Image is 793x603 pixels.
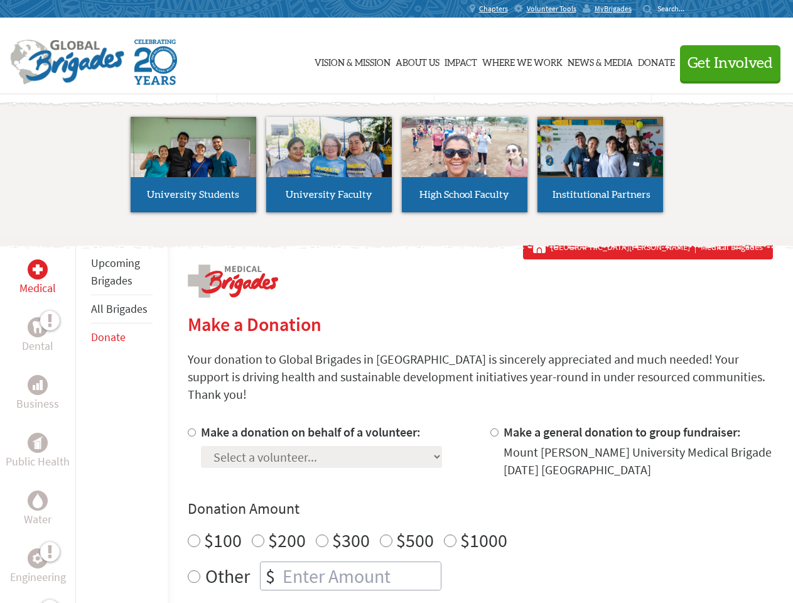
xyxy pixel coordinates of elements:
div: $ [261,562,280,590]
a: EngineeringEngineering [10,548,66,586]
label: Make a general donation to group fundraiser: [504,424,741,440]
li: All Brigades [91,295,153,323]
div: Medical [28,259,48,280]
a: Vision & Mission [315,30,391,92]
img: menu_brigades_submenu_1.jpg [131,117,256,200]
img: menu_brigades_submenu_4.jpg [537,117,663,200]
li: Donate [91,323,153,351]
span: University Students [147,190,239,200]
a: All Brigades [91,301,148,316]
p: Your donation to Global Brigades in [GEOGRAPHIC_DATA] is sincerely appreciated and much needed! Y... [188,350,773,403]
div: Mount [PERSON_NAME] University Medical Brigade [DATE] [GEOGRAPHIC_DATA] [504,443,773,479]
p: Business [16,395,59,413]
a: Institutional Partners [537,117,663,212]
p: Engineering [10,568,66,586]
img: Public Health [33,437,43,449]
a: Impact [445,30,477,92]
a: Upcoming Brigades [91,256,140,288]
div: Public Health [28,433,48,453]
li: Upcoming Brigades [91,249,153,295]
img: menu_brigades_submenu_2.jpg [266,117,392,201]
a: BusinessBusiness [16,375,59,413]
p: Public Health [6,453,70,470]
img: Dental [33,321,43,333]
input: Enter Amount [280,562,441,590]
div: Engineering [28,548,48,568]
a: Donate [91,330,126,344]
span: High School Faculty [419,190,509,200]
span: Get Involved [688,56,773,71]
img: Business [33,380,43,390]
img: Global Brigades Logo [10,40,124,85]
a: About Us [396,30,440,92]
div: Dental [28,317,48,337]
img: menu_brigades_submenu_3.jpg [402,117,527,178]
a: University Students [131,117,256,212]
a: Donate [638,30,675,92]
label: $500 [396,528,434,552]
span: MyBrigades [595,4,632,14]
img: logo-medical.png [188,264,278,298]
label: $100 [204,528,242,552]
p: Dental [22,337,53,355]
a: WaterWater [24,491,51,528]
label: Make a donation on behalf of a volunteer: [201,424,421,440]
div: Business [28,375,48,395]
p: Medical [19,280,56,297]
span: Institutional Partners [553,190,650,200]
a: High School Faculty [402,117,527,212]
a: MedicalMedical [19,259,56,297]
h2: Make a Donation [188,313,773,335]
img: Water [33,493,43,508]
div: Water [28,491,48,511]
img: Engineering [33,553,43,563]
span: Chapters [479,4,508,14]
a: University Faculty [266,117,392,212]
span: University Faculty [286,190,372,200]
a: Public HealthPublic Health [6,433,70,470]
label: $300 [332,528,370,552]
label: $200 [268,528,306,552]
p: Water [24,511,51,528]
button: Get Involved [680,45,780,81]
img: Medical [33,264,43,274]
h4: Donation Amount [188,499,773,519]
img: Global Brigades Celebrating 20 Years [134,40,177,85]
a: Where We Work [482,30,563,92]
a: DentalDental [22,317,53,355]
span: Volunteer Tools [527,4,576,14]
a: News & Media [568,30,633,92]
label: Other [205,562,250,590]
label: $1000 [460,528,507,552]
input: Search... [657,4,693,13]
